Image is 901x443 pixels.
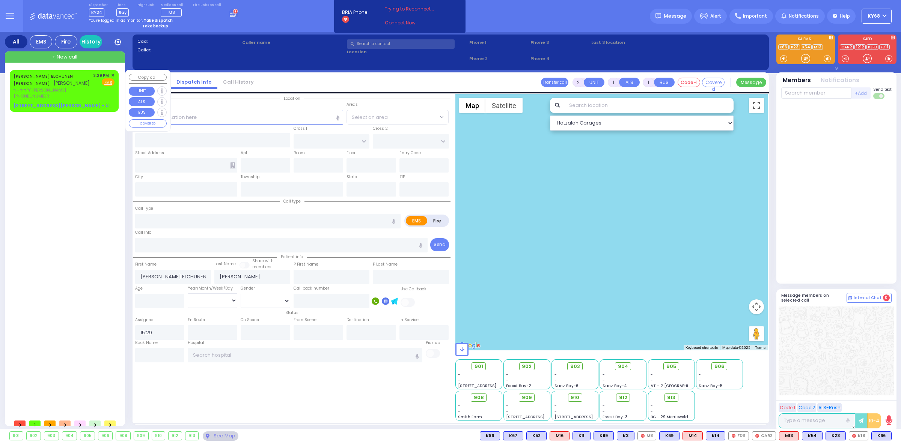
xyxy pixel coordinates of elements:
button: COVERED [129,119,167,128]
span: 1 [29,420,41,426]
a: K54 [801,44,812,50]
label: Destination [347,317,369,323]
span: Help [840,13,850,20]
div: M13 [779,431,799,440]
button: UNIT [129,87,155,96]
span: Location [280,96,304,101]
span: 906 [714,363,725,370]
span: Phone 4 [530,56,589,62]
h5: Message members on selected call [781,293,847,303]
span: Phone 3 [530,39,589,46]
div: 905 [80,432,95,440]
button: Message [736,78,766,87]
u: EMS [104,80,112,86]
span: - [603,403,605,408]
label: Call Info [135,230,151,236]
label: Medic on call [161,3,184,8]
button: Map camera controls [749,299,764,314]
div: BLS [480,431,500,440]
label: Apt [241,150,247,156]
label: Room [294,150,305,156]
span: 0 [89,420,101,426]
span: 910 [571,394,579,401]
a: Dispatch info [171,78,217,86]
div: K3 [617,431,634,440]
span: Trying to Reconnect... [385,6,444,12]
button: BUS [129,108,155,117]
a: Connect Now [385,20,444,26]
div: Year/Month/Week/Day [188,285,237,291]
span: Call type [280,198,304,204]
span: Smith Farm [458,414,482,420]
label: Fire units on call [193,3,221,8]
div: 909 [134,432,148,440]
label: Location [347,49,467,55]
span: [PHONE_NUMBER] [14,93,51,99]
span: 905 [666,363,677,370]
label: Gender [241,285,255,291]
span: - [458,372,460,377]
button: Show satellite imagery [485,98,523,113]
label: Township [241,174,259,180]
span: [STREET_ADDRESS][PERSON_NAME] [506,414,577,420]
span: - [554,403,557,408]
button: ky68 [862,9,892,24]
label: In Service [399,317,419,323]
label: P Last Name [373,261,398,267]
span: - [699,377,701,383]
span: AT - 2 [GEOGRAPHIC_DATA] [651,383,706,389]
span: 3:29 PM [93,73,109,78]
span: Sanz Bay-6 [554,383,579,389]
span: Important [743,13,767,20]
button: UNIT [584,78,604,87]
div: K66 [871,431,892,440]
label: Lines [116,3,129,8]
span: - [554,408,557,414]
label: Night unit [137,3,154,8]
label: Last 3 location [591,39,677,46]
div: 903 [44,432,59,440]
label: Caller: [137,47,240,53]
span: Sanz Bay-5 [699,383,723,389]
span: 901 [475,363,483,370]
label: Fire [427,216,448,225]
span: 0 [44,420,56,426]
div: K69 [659,431,680,440]
div: BLS [826,431,846,440]
div: K52 [526,431,547,440]
label: Caller name [242,39,345,46]
button: Toggle fullscreen view [749,98,764,113]
button: ALS-Rush [817,403,842,412]
span: Phone 1 [469,39,528,46]
span: BG - 29 Merriewold S. [651,414,693,420]
input: Search a contact [347,39,455,49]
div: BLS [802,431,823,440]
strong: Take dispatch [144,18,173,23]
img: red-radio-icon.svg [732,434,735,438]
div: 912 [169,432,182,440]
button: BUS [654,78,675,87]
label: Last Name [214,261,236,267]
strong: Take backup [142,23,168,29]
span: - [554,372,557,377]
button: Show street map [459,98,485,113]
label: Entry Code [399,150,421,156]
small: Share with [252,258,274,264]
label: On Scene [241,317,259,323]
button: Transfer call [541,78,568,87]
label: Pick up [426,340,440,346]
span: 0 [883,294,890,301]
label: Back Home [135,340,158,346]
input: Search hospital [188,348,422,362]
span: ✕ [111,72,115,79]
span: - [603,408,605,414]
span: Other building occupants [230,162,235,168]
label: Call Type [135,206,153,212]
span: - [554,377,557,383]
button: Members [783,76,811,85]
div: FD11 [728,431,749,440]
button: Code-1 [678,78,700,87]
div: BLS [573,431,591,440]
div: 901 [10,432,23,440]
span: Phone 2 [469,56,528,62]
